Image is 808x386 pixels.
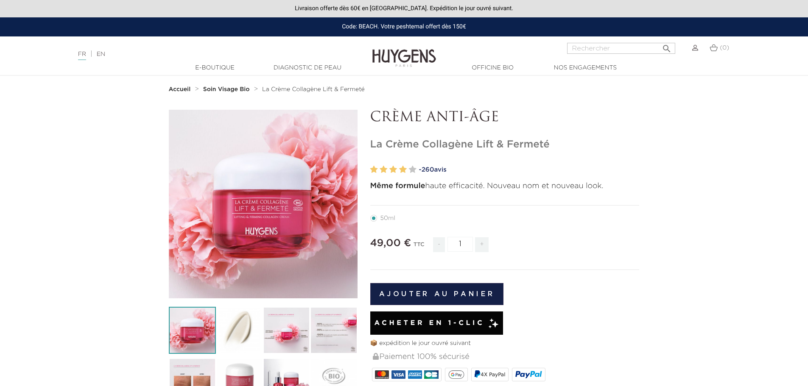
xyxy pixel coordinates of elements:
div: | [74,49,330,59]
strong: Soin Visage Bio [203,86,250,92]
label: 1 [370,164,378,176]
span: La Crème Collagène Lift & Fermeté [262,86,365,92]
span: + [475,237,489,252]
button: Ajouter au panier [370,283,504,305]
label: 3 [389,164,397,176]
a: La Crème Collagène Lift & Fermeté [262,86,365,93]
img: Paiement 100% sécurisé [373,353,379,360]
div: Paiement 100% sécurisé [372,348,640,366]
span: 49,00 € [370,238,411,248]
img: La Crème Collagène Lift & Fermeté [169,307,216,354]
img: VISA [391,370,405,379]
label: 4 [399,164,407,176]
label: 2 [380,164,387,176]
strong: Accueil [169,86,191,92]
a: -260avis [419,164,640,176]
a: Officine Bio [450,64,535,72]
input: Quantité [447,237,473,252]
a: E-Boutique [173,64,257,72]
span: 260 [422,167,434,173]
a: Diagnostic de peau [265,64,350,72]
a: Accueil [169,86,193,93]
label: 5 [409,164,417,176]
p: 📦 expédition le jour ouvré suivant [370,339,640,348]
img: AMEX [408,370,422,379]
label: 50ml [370,215,405,222]
img: MASTERCARD [375,370,389,379]
span: - [433,237,445,252]
span: (0) [720,45,729,51]
span: 4X PayPal [481,372,505,378]
div: TTC [414,236,425,258]
h1: La Crème Collagène Lift & Fermeté [370,139,640,151]
a: EN [97,51,105,57]
a: Nos engagements [543,64,628,72]
a: FR [78,51,86,60]
a: Soin Visage Bio [203,86,252,93]
strong: Même formule [370,182,425,190]
p: CRÈME ANTI-ÂGE [370,110,640,126]
p: haute efficacité. Nouveau nom et nouveau look. [370,181,640,192]
img: google_pay [448,370,464,379]
img: Huygens [372,36,436,68]
i:  [662,41,672,51]
button:  [659,40,674,52]
img: CB_NATIONALE [424,370,438,379]
input: Rechercher [567,43,675,54]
